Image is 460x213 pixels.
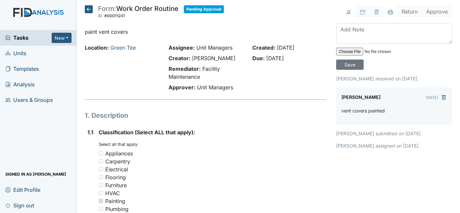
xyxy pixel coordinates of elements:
input: Plumbing [99,207,103,211]
span: Unit Managers [197,84,233,91]
strong: Created: [252,44,275,51]
label: [PERSON_NAME] [341,93,381,102]
span: [PERSON_NAME] [192,55,235,62]
h1: 1. Description [85,110,327,120]
p: vent covers painted [341,107,385,114]
p: [PERSON_NAME] assigned on [DATE]. [336,142,452,149]
p: paint vent covers [85,28,327,36]
strong: Location: [85,44,109,51]
strong: Approver: [169,84,195,91]
a: Tasks [5,34,52,42]
a: Green Tee [110,44,136,51]
p: [PERSON_NAME] submitted on [DATE]. [336,130,452,137]
button: Return [397,5,422,18]
small: Select all that apply: [99,142,139,147]
span: Templates [5,64,39,74]
span: Classification (Select ALL that apply): [99,129,195,136]
span: Unit Managers [196,44,232,51]
div: Work Order Routine [98,5,179,20]
span: #00011241 [104,13,125,18]
span: Pending Approval [184,5,224,13]
strong: Assignee: [169,44,195,51]
input: HVAC [99,191,103,195]
strong: Due: [252,55,265,62]
div: Carpentry [105,157,130,165]
input: Save [336,60,364,70]
span: ID: [98,13,103,18]
input: Carpentry [99,159,103,163]
strong: Creator: [169,55,190,62]
strong: Remediator: [169,65,201,72]
div: Electrical [105,165,128,173]
div: HVAC [105,189,120,197]
span: Users & Groups [5,95,53,105]
button: Approve [422,5,452,18]
div: Plumbing [105,205,128,213]
input: Electrical [99,167,103,171]
span: Units [5,48,26,59]
button: New [52,33,72,43]
input: Flooring [99,175,103,179]
span: Form: [98,5,116,13]
div: Flooring [105,173,126,181]
input: Painting [99,199,103,203]
div: Painting [105,197,125,205]
span: Edit Profile [5,185,40,195]
input: Appliances [99,151,103,155]
p: [PERSON_NAME] resolved on [DATE]. [336,75,452,82]
small: [DATE] [426,95,438,100]
div: Appliances [105,149,133,157]
span: Signed in as [PERSON_NAME] [5,169,66,179]
span: [DATE] [266,55,284,62]
label: 1.1 [87,128,93,136]
span: Analysis [5,79,35,90]
div: Furniture [105,181,127,189]
span: Sign out [5,200,34,210]
input: Furniture [99,183,103,187]
span: [DATE] [277,44,294,51]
